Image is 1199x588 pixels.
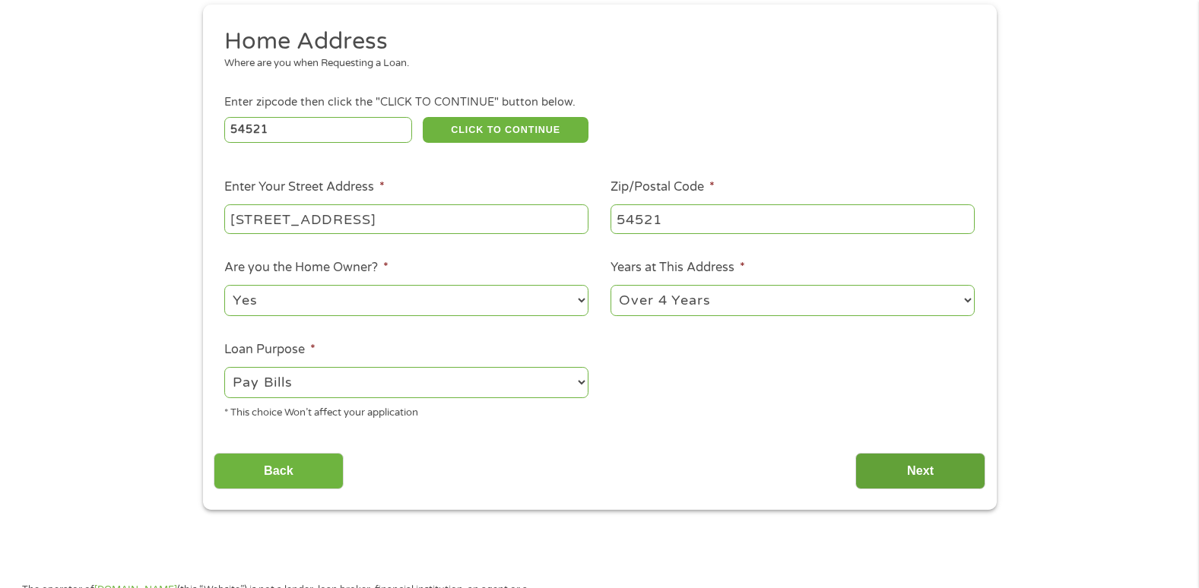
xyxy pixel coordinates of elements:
[224,179,385,195] label: Enter Your Street Address
[224,260,389,276] label: Are you the Home Owner?
[224,27,963,57] h2: Home Address
[224,117,412,143] input: Enter Zipcode (e.g 01510)
[423,117,588,143] button: CLICK TO CONTINUE
[611,179,715,195] label: Zip/Postal Code
[224,94,974,111] div: Enter zipcode then click the "CLICK TO CONTINUE" button below.
[855,453,985,490] input: Next
[224,204,588,233] input: 1 Main Street
[224,400,588,421] div: * This choice Won’t affect your application
[224,56,963,71] div: Where are you when Requesting a Loan.
[214,453,344,490] input: Back
[611,260,745,276] label: Years at This Address
[224,342,316,358] label: Loan Purpose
